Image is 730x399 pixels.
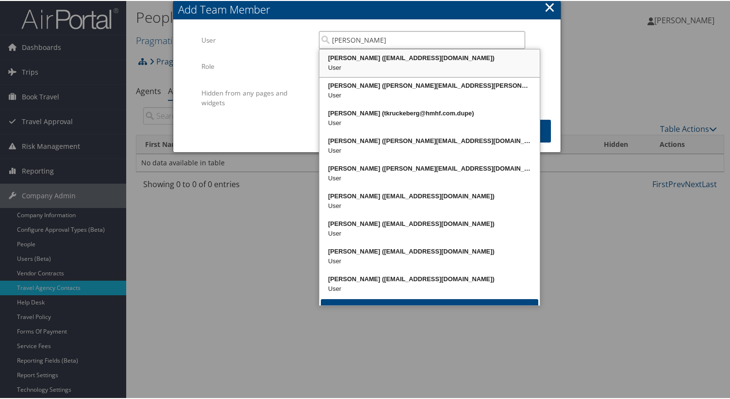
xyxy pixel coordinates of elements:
[321,90,538,99] div: User
[321,218,538,228] div: [PERSON_NAME] ([EMAIL_ADDRESS][DOMAIN_NAME])
[321,200,538,210] div: User
[321,255,538,265] div: User
[319,30,525,48] input: Search Users
[321,62,538,72] div: User
[321,108,538,117] div: [PERSON_NAME] (tkruckeberg@hmhf.com.dupe)
[321,283,538,293] div: User
[321,228,538,238] div: User
[201,83,312,112] label: Hidden from any pages and widgets
[178,1,561,16] div: Add Team Member
[321,52,538,62] div: [PERSON_NAME] ([EMAIL_ADDRESS][DOMAIN_NAME])
[321,246,538,255] div: [PERSON_NAME] ([EMAIL_ADDRESS][DOMAIN_NAME])
[321,191,538,200] div: [PERSON_NAME] ([EMAIL_ADDRESS][DOMAIN_NAME])
[321,173,538,182] div: User
[321,145,538,155] div: User
[321,163,538,173] div: [PERSON_NAME] ([PERSON_NAME][EMAIL_ADDRESS][DOMAIN_NAME])
[321,117,538,127] div: User
[321,80,538,90] div: [PERSON_NAME] ([PERSON_NAME][EMAIL_ADDRESS][PERSON_NAME][DOMAIN_NAME])
[321,135,538,145] div: [PERSON_NAME] ([PERSON_NAME][EMAIL_ADDRESS][DOMAIN_NAME])
[321,273,538,283] div: [PERSON_NAME] ([EMAIL_ADDRESS][DOMAIN_NAME])
[201,30,312,48] label: User
[321,298,538,323] button: More Results
[201,56,312,75] label: Role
